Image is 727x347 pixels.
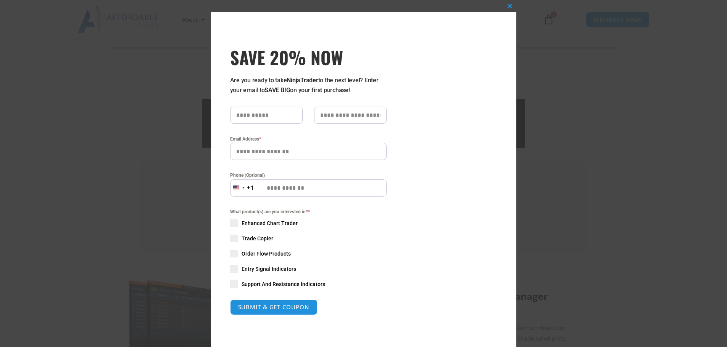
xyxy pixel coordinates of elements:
[242,280,325,288] span: Support And Resistance Indicators
[230,208,387,216] span: What product(s) are you interested in?
[230,179,255,197] button: Selected country
[242,250,291,257] span: Order Flow Products
[242,219,298,227] span: Enhanced Chart Trader
[230,46,387,68] h3: SAVE 20% NOW
[264,86,290,94] strong: SAVE BIG
[230,171,387,179] label: Phone (Optional)
[230,265,387,273] label: Entry Signal Indicators
[230,235,387,242] label: Trade Copier
[230,135,387,143] label: Email Address
[247,183,255,193] div: +1
[230,280,387,288] label: Support And Resistance Indicators
[230,75,387,95] p: Are you ready to take to the next level? Enter your email to on your first purchase!
[287,77,318,84] strong: NinjaTrader
[701,321,719,339] iframe: Intercom live chat
[242,265,296,273] span: Entry Signal Indicators
[230,219,387,227] label: Enhanced Chart Trader
[230,299,318,315] button: SUBMIT & GET COUPON
[230,250,387,257] label: Order Flow Products
[242,235,273,242] span: Trade Copier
